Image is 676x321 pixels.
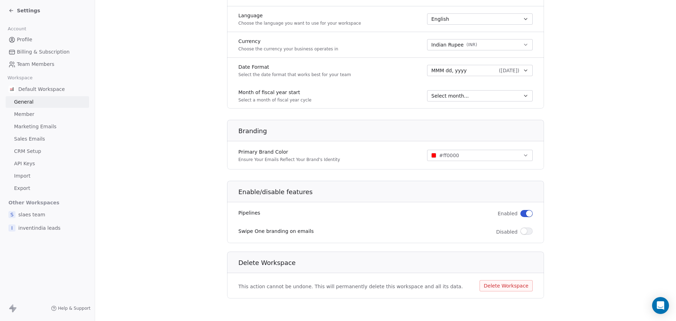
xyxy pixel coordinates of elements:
[6,96,89,108] a: General
[238,38,338,45] label: Currency
[431,92,469,99] span: Select month...
[17,36,32,43] span: Profile
[18,224,61,232] span: inventindia leads
[496,228,518,235] span: Disabled
[51,305,90,311] a: Help & Support
[6,170,89,182] a: Import
[18,86,65,93] span: Default Workspace
[5,73,36,83] span: Workspace
[6,46,89,58] a: Billing & Subscription
[6,197,62,208] span: Other Workspaces
[238,283,463,290] span: This action cannot be undone. This will permanently delete this workspace and all its data.
[6,58,89,70] a: Team Members
[14,148,41,155] span: CRM Setup
[8,7,40,14] a: Settings
[6,34,89,45] a: Profile
[6,146,89,157] a: CRM Setup
[238,46,338,52] p: Choose the currency your business operates in
[238,20,361,26] p: Choose the language you want to use for your workspace
[18,211,45,218] span: slaes team
[238,63,351,70] label: Date Format
[5,24,29,34] span: Account
[17,61,54,68] span: Team Members
[427,39,533,50] button: Indian Rupee(INR)
[238,209,260,216] label: Pipelines
[238,72,351,78] p: Select the date format that works best for your team
[652,297,669,314] div: Open Intercom Messenger
[6,183,89,194] a: Export
[14,172,30,180] span: Import
[238,157,340,162] p: Ensure Your Emails Reflect Your Brand's Identity
[8,86,15,93] img: on2cook%20logo-04%20copy.jpg
[431,16,449,23] span: English
[238,12,361,19] label: Language
[17,48,70,56] span: Billing & Subscription
[238,148,340,155] label: Primary Brand Color
[480,280,533,291] button: Delete Workspace
[6,133,89,145] a: Sales Emails
[14,185,30,192] span: Export
[238,97,312,103] p: Select a month of fiscal year cycle
[14,123,56,130] span: Marketing Emails
[497,210,518,217] span: Enabled
[8,211,15,218] span: s
[8,224,15,232] span: i
[431,41,464,49] span: Indian Rupee
[14,135,45,143] span: Sales Emails
[17,7,40,14] span: Settings
[6,121,89,132] a: Marketing Emails
[499,67,519,74] span: ( [DATE] )
[14,111,35,118] span: Member
[14,160,35,167] span: API Keys
[238,188,544,196] h1: Enable/disable features
[6,109,89,120] a: Member
[467,42,477,48] span: ( INR )
[238,127,544,135] h1: Branding
[14,98,33,106] span: General
[6,158,89,169] a: API Keys
[238,259,544,267] h1: Delete Workspace
[427,150,533,161] button: #ff0000
[431,67,467,74] span: MMM dd, yyyy
[58,305,90,311] span: Help & Support
[439,152,459,159] span: #ff0000
[238,89,312,96] label: Month of fiscal year start
[238,228,314,235] label: Swipe One branding on emails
